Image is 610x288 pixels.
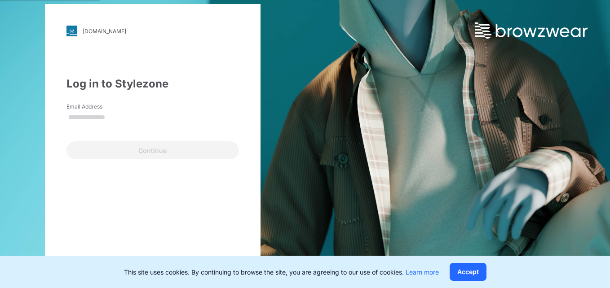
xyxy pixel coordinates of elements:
[124,267,439,277] p: This site uses cookies. By continuing to browse the site, you are agreeing to our use of cookies.
[450,263,486,281] button: Accept
[66,76,239,92] div: Log in to Stylezone
[475,22,588,39] img: browzwear-logo.73288ffb.svg
[66,26,77,36] img: svg+xml;base64,PHN2ZyB3aWR0aD0iMjgiIGhlaWdodD0iMjgiIHZpZXdCb3g9IjAgMCAyOCAyOCIgZmlsbD0ibm9uZSIgeG...
[406,268,439,276] a: Learn more
[66,26,239,36] a: [DOMAIN_NAME]
[83,28,126,35] div: [DOMAIN_NAME]
[66,103,129,111] label: Email Address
